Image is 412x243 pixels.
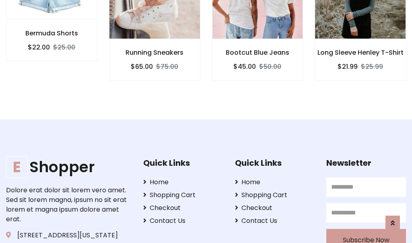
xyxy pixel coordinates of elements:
h6: Running Sneakers [109,49,200,56]
a: Contact Us [235,216,315,226]
h5: Quick Links [143,158,223,168]
h5: Newsletter [326,158,406,168]
a: Home [143,177,223,187]
h6: Bootcut Blue Jeans [212,49,303,56]
h6: $45.00 [233,63,256,70]
h6: $22.00 [28,43,50,51]
span: E [6,156,28,178]
h6: $21.99 [338,63,358,70]
a: Shopping Cart [235,190,315,200]
a: Contact Us [143,216,223,226]
a: Checkout [235,203,315,213]
p: [STREET_ADDRESS][US_STATE] [6,231,131,240]
h5: Quick Links [235,158,315,168]
del: $75.00 [156,62,178,71]
a: Home [235,177,315,187]
del: $25.00 [53,43,75,52]
a: EShopper [6,158,131,176]
del: $50.00 [259,62,281,71]
a: Checkout [143,203,223,213]
h6: $65.00 [131,63,153,70]
a: Shopping Cart [143,190,223,200]
h6: Bermuda Shorts [6,29,97,37]
del: $25.99 [361,62,383,71]
h1: Shopper [6,158,131,176]
h6: Long Sleeve Henley T-Shirt [315,49,406,56]
p: Dolore erat dolor sit lorem vero amet. Sed sit lorem magna, ipsum no sit erat lorem et magna ipsu... [6,185,131,224]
